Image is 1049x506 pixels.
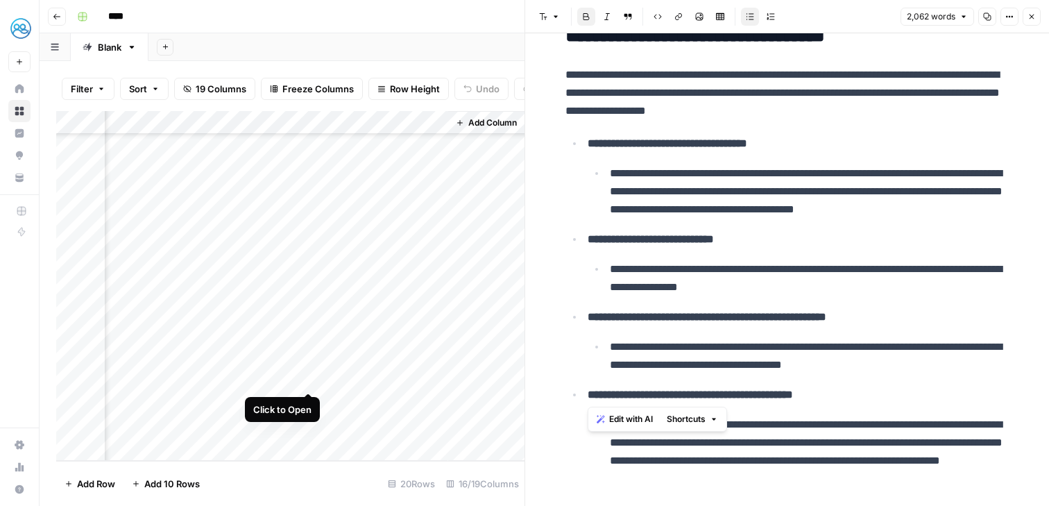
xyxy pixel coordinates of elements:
[8,478,31,500] button: Help + Support
[450,114,522,132] button: Add Column
[282,82,354,96] span: Freeze Columns
[667,413,706,425] span: Shortcuts
[8,16,33,41] img: MyHealthTeam Logo
[661,410,724,428] button: Shortcuts
[71,82,93,96] span: Filter
[441,473,524,495] div: 16/19 Columns
[8,122,31,144] a: Insights
[98,40,121,54] div: Blank
[196,82,246,96] span: 19 Columns
[476,82,500,96] span: Undo
[8,11,31,46] button: Workspace: MyHealthTeam
[71,33,148,61] a: Blank
[56,473,123,495] button: Add Row
[390,82,440,96] span: Row Height
[907,10,955,23] span: 2,062 words
[120,78,169,100] button: Sort
[901,8,974,26] button: 2,062 words
[123,473,208,495] button: Add 10 Rows
[8,456,31,478] a: Usage
[8,434,31,456] a: Settings
[454,78,509,100] button: Undo
[174,78,255,100] button: 19 Columns
[382,473,441,495] div: 20 Rows
[144,477,200,491] span: Add 10 Rows
[261,78,363,100] button: Freeze Columns
[129,82,147,96] span: Sort
[8,78,31,100] a: Home
[368,78,449,100] button: Row Height
[591,410,658,428] button: Edit with AI
[468,117,517,129] span: Add Column
[609,413,653,425] span: Edit with AI
[62,78,114,100] button: Filter
[8,144,31,167] a: Opportunities
[8,167,31,189] a: Your Data
[253,403,312,416] div: Click to Open
[8,100,31,122] a: Browse
[77,477,115,491] span: Add Row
